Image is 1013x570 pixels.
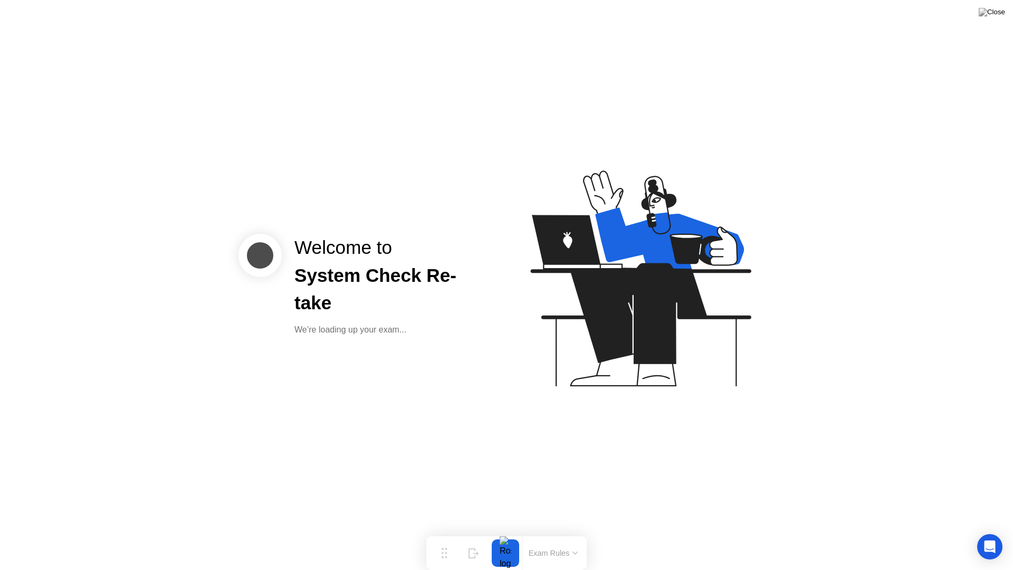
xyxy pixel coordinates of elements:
div: Open Intercom Messenger [977,534,1002,559]
div: System Check Re-take [294,262,490,318]
button: Exam Rules [525,548,581,558]
div: Welcome to [294,234,490,262]
img: Close [979,8,1005,16]
div: We’re loading up your exam... [294,324,490,336]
